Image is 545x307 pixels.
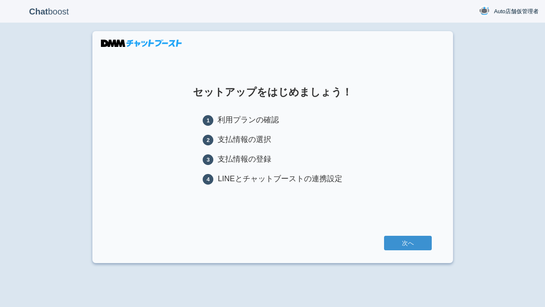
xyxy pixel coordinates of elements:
a: 次へ [384,236,432,250]
li: 利用プランの確認 [203,115,342,126]
span: Auto店舗仮管理者 [494,7,539,16]
span: 3 [203,154,213,165]
h1: セットアップをはじめましょう！ [114,87,432,98]
span: 4 [203,174,213,185]
li: LINEとチャットブーストの連携設定 [203,174,342,185]
span: 1 [203,115,213,126]
li: 支払情報の選択 [203,134,342,145]
img: User Image [479,6,490,16]
img: DMMチャットブースト [101,40,182,47]
p: boost [6,1,92,22]
b: Chat [29,7,48,16]
span: 2 [203,135,213,145]
li: 支払情報の登録 [203,154,342,165]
